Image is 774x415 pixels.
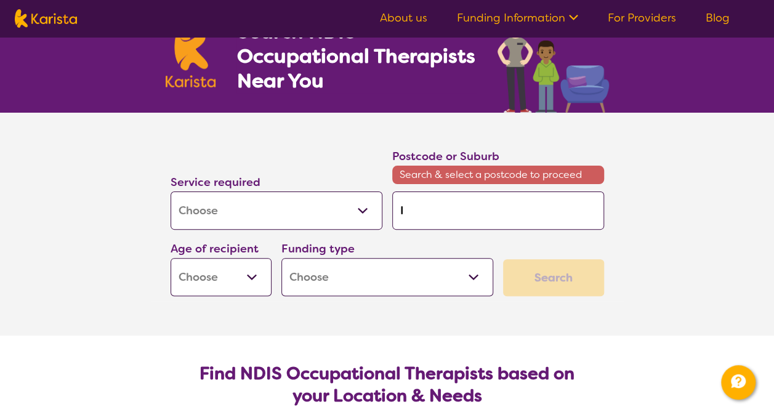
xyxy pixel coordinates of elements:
[171,175,260,190] label: Service required
[392,149,499,164] label: Postcode or Suburb
[498,5,609,113] img: occupational-therapy
[380,10,427,25] a: About us
[457,10,578,25] a: Funding Information
[171,241,259,256] label: Age of recipient
[392,166,604,184] span: Search & select a postcode to proceed
[15,9,77,28] img: Karista logo
[392,191,604,230] input: Type
[236,19,476,93] h1: Search NDIS Occupational Therapists Near You
[180,363,594,407] h2: Find NDIS Occupational Therapists based on your Location & Needs
[166,21,216,87] img: Karista logo
[721,365,756,400] button: Channel Menu
[706,10,730,25] a: Blog
[608,10,676,25] a: For Providers
[281,241,355,256] label: Funding type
